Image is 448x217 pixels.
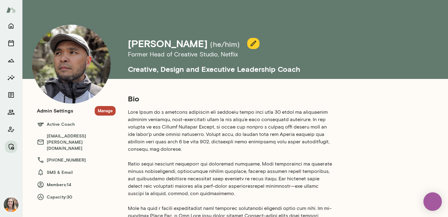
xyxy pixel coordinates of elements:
button: Documents [5,89,17,101]
button: Insights [5,72,17,84]
button: Members [5,106,17,118]
img: Carrie Kelly [4,197,18,212]
h6: Active Coach [37,121,116,128]
h6: Admin Settings [37,107,73,114]
button: Manage [5,141,17,153]
h5: Creative, Design and Executive Leadership Coach [128,59,394,74]
h5: Bio [128,94,335,104]
img: Rico Nasol [32,25,111,104]
h6: Capacity: 30 [37,193,116,201]
button: Growth Plan [5,54,17,67]
h6: SMS & Email [37,169,116,176]
button: Manage [95,106,116,116]
img: Mento [6,4,16,16]
button: Sessions [5,37,17,49]
h4: [PERSON_NAME] [128,38,208,49]
h5: (he/him) [210,39,240,49]
button: Client app [5,123,17,136]
h6: [EMAIL_ADDRESS][PERSON_NAME][DOMAIN_NAME] [37,133,116,151]
h6: Former Head of Creative Studio , Netflix [128,49,394,59]
h6: [PHONE_NUMBER] [37,156,116,164]
button: Home [5,20,17,32]
h6: Members: 14 [37,181,116,188]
